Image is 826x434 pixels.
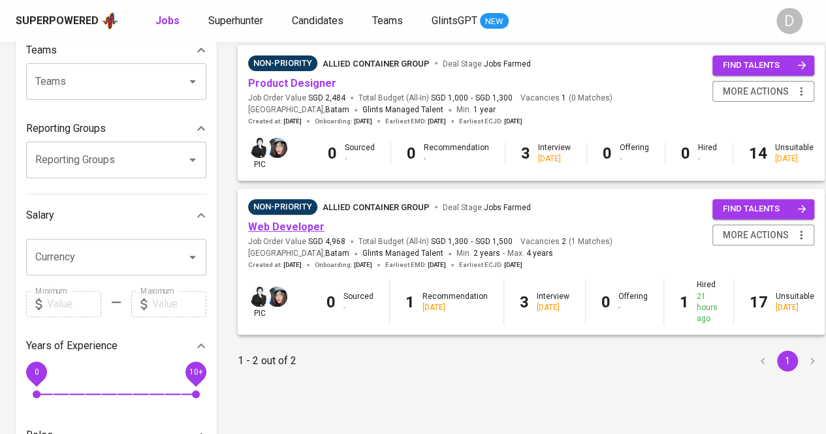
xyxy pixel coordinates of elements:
input: Value [47,291,101,317]
a: Teams [372,13,405,29]
div: pic [248,136,271,170]
button: find talents [712,199,814,219]
b: 0 [601,293,611,311]
span: [GEOGRAPHIC_DATA] , [248,104,349,117]
a: Web Developer [248,221,325,233]
button: Open [183,248,202,266]
a: Jobs [155,13,182,29]
span: more actions [723,227,789,243]
button: Open [183,151,202,169]
div: Salary [26,202,206,228]
span: [DATE] [283,117,302,126]
b: 3 [521,144,530,163]
span: [DATE] [354,260,372,270]
div: - [698,153,717,164]
span: [DATE] [504,117,522,126]
div: Unsuitable [775,142,814,164]
a: Superhunter [208,13,266,29]
input: Value [152,291,206,317]
span: 0 [34,367,39,376]
span: Jobs Farmed [484,59,531,69]
span: Earliest ECJD : [459,117,522,126]
span: Vacancies ( 0 Matches ) [520,93,612,104]
p: Years of Experience [26,338,118,354]
span: Candidates [292,14,343,27]
div: 21 hours ago [697,291,718,324]
b: 14 [749,144,767,163]
div: Years of Experience [26,333,206,359]
span: [DATE] [428,260,446,270]
span: 1 year [473,105,496,114]
p: 1 - 2 out of 2 [238,353,296,369]
b: 0 [681,144,690,163]
div: Pending Client’s Feedback, Sufficient Talents in Pipeline [248,199,317,215]
span: [DATE] [428,117,446,126]
b: Jobs [155,14,180,27]
img: diazagista@glints.com [267,138,287,158]
button: more actions [712,81,814,102]
span: Vacancies ( 1 Matches ) [520,236,612,247]
div: Teams [26,37,206,63]
b: 3 [520,293,529,311]
span: find talents [723,202,806,217]
div: Offering [620,142,649,164]
div: Hired [697,279,718,324]
span: SGD 1,300 [475,93,513,104]
span: Created at : [248,117,302,126]
b: 0 [603,144,612,163]
div: - [620,153,649,164]
b: 1 [680,293,689,311]
button: page 1 [777,350,798,371]
span: Job Order Value [248,236,345,247]
div: Sourced [343,291,373,313]
div: - [618,302,648,313]
button: Open [183,72,202,91]
span: GlintsGPT [432,14,477,27]
span: [DATE] [354,117,372,126]
span: Deal Stage : [443,203,531,212]
span: Glints Managed Talent [362,249,443,258]
div: - [424,153,489,164]
div: Reporting Groups [26,116,206,142]
span: SGD 1,000 [431,93,468,104]
span: Total Budget (All-In) [358,93,513,104]
span: Allied Container Group [323,202,430,212]
span: Job Order Value [248,93,345,104]
span: Non-Priority [248,200,317,213]
img: medwi@glints.com [249,138,270,158]
span: 2 [560,236,566,247]
a: Candidates [292,13,346,29]
div: [DATE] [422,302,488,313]
button: more actions [712,225,814,246]
span: Min. [456,105,496,114]
img: diazagista@glints.com [267,287,287,307]
b: 0 [328,144,337,163]
img: app logo [101,11,119,31]
b: 1 [405,293,415,311]
p: Reporting Groups [26,121,106,136]
span: [DATE] [504,260,522,270]
div: [DATE] [776,302,814,313]
p: Salary [26,208,54,223]
span: [DATE] [283,260,302,270]
span: Teams [372,14,403,27]
span: Allied Container Group [323,59,430,69]
span: Glints Managed Talent [362,105,443,114]
span: Max. [507,249,553,258]
span: Onboarding : [315,260,372,270]
div: [DATE] [537,302,569,313]
span: SGD 2,484 [308,93,345,104]
span: Earliest ECJD : [459,260,522,270]
span: Batam [325,104,349,117]
span: find talents [723,58,806,73]
div: Superpowered [16,14,99,29]
span: - [471,236,473,247]
div: Pending Client’s Feedback [248,55,317,71]
img: medwi@glints.com [249,287,270,307]
div: - [345,153,375,164]
div: [DATE] [538,153,571,164]
div: Interview [538,142,571,164]
div: Sourced [345,142,375,164]
nav: pagination navigation [750,350,825,371]
div: [DATE] [775,153,814,164]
